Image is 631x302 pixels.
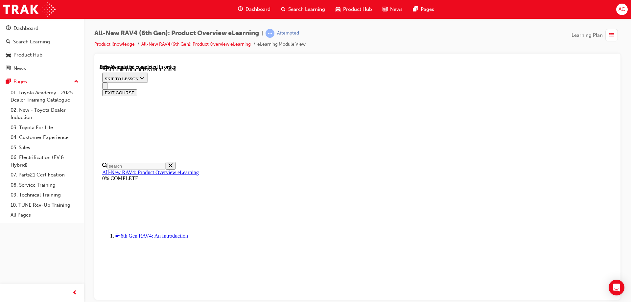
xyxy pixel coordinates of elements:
span: News [390,6,403,13]
span: search-icon [6,39,11,45]
button: AC [616,4,628,15]
a: Product Hub [3,49,81,61]
span: list-icon [609,31,614,39]
span: learningRecordVerb_ATTEMPT-icon [266,29,274,38]
a: News [3,62,81,75]
span: Dashboard [245,6,270,13]
a: Dashboard [3,22,81,35]
div: Attempted [277,30,299,36]
a: news-iconNews [377,3,408,16]
span: prev-icon [72,289,77,297]
span: Search Learning [288,6,325,13]
span: pages-icon [413,5,418,13]
span: search-icon [281,5,286,13]
div: 0% COMPLETE [3,111,513,117]
span: SKIP TO LESSON [5,12,46,17]
img: Trak [3,2,56,17]
span: news-icon [6,66,11,72]
a: 10. TUNE Rev-Up Training [8,200,81,210]
div: News [13,65,26,72]
li: eLearning Module View [257,41,306,48]
a: All Pages [8,210,81,220]
span: car-icon [6,52,11,58]
span: guage-icon [238,5,243,13]
span: Pages [421,6,434,13]
a: guage-iconDashboard [233,3,276,16]
button: Pages [3,76,81,88]
button: DashboardSearch LearningProduct HubNews [3,21,81,76]
a: 08. Service Training [8,180,81,190]
a: 03. Toyota For Life [8,123,81,133]
button: SKIP TO LESSON [3,9,48,18]
span: All-New RAV4 (6th Gen): Product Overview eLearning [94,30,259,37]
a: 07. Parts21 Certification [8,170,81,180]
button: EXIT COURSE [3,25,37,32]
span: AC [619,6,625,13]
a: pages-iconPages [408,3,439,16]
span: Learning Plan [572,32,603,39]
a: car-iconProduct Hub [330,3,377,16]
a: 06. Electrification (EV & Hybrid) [8,152,81,170]
div: Additional content has been loaded [3,3,513,9]
div: Open Intercom Messenger [609,280,624,295]
a: 05. Sales [8,143,81,153]
span: guage-icon [6,26,11,32]
span: Product Hub [343,6,372,13]
button: Learning Plan [572,29,620,41]
div: Product Hub [13,51,42,59]
a: 02. New - Toyota Dealer Induction [8,105,81,123]
a: 04. Customer Experience [8,132,81,143]
div: Pages [13,78,27,85]
div: Search Learning [13,38,50,46]
span: pages-icon [6,79,11,85]
a: All-New RAV4 (6th Gen): Product Overview eLearning [141,41,251,47]
span: up-icon [74,78,79,86]
a: 09. Technical Training [8,190,81,200]
a: Search Learning [3,36,81,48]
span: car-icon [336,5,340,13]
span: | [262,30,263,37]
a: Product Knowledge [94,41,135,47]
a: 01. Toyota Academy - 2025 Dealer Training Catalogue [8,88,81,105]
a: search-iconSearch Learning [276,3,330,16]
button: Close navigation menu [3,18,8,25]
span: news-icon [383,5,387,13]
div: Dashboard [13,25,38,32]
a: All-New RAV4: Product Overview eLearning [3,105,99,111]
